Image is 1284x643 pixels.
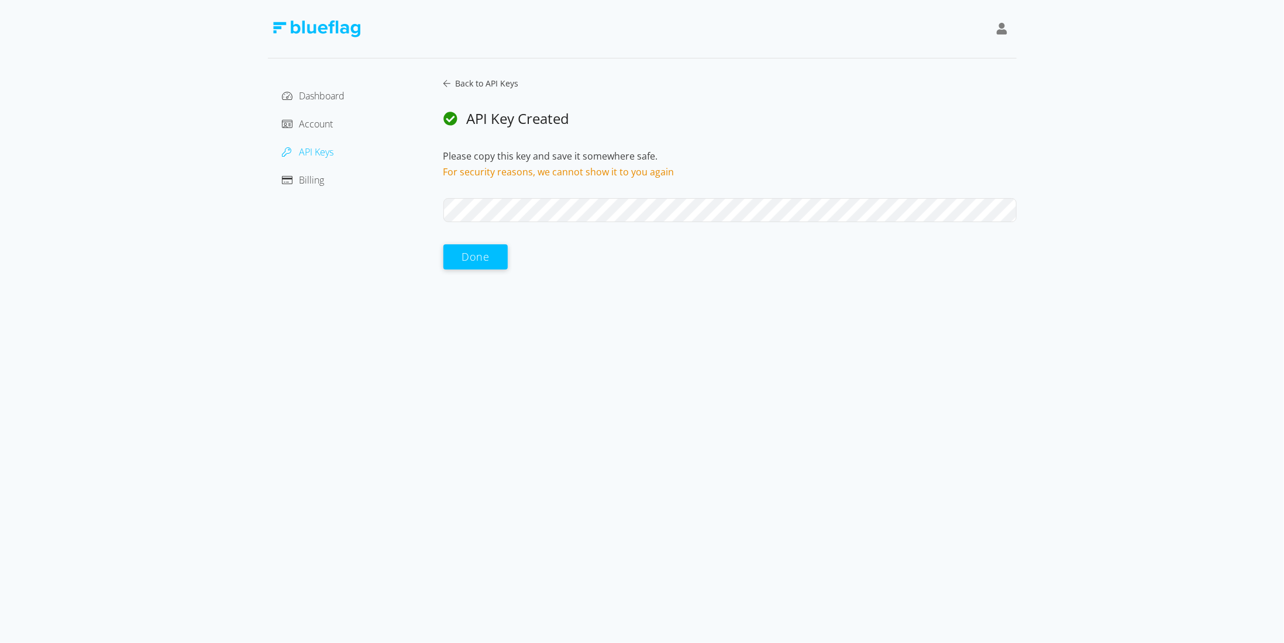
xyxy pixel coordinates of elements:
[300,89,345,102] span: Dashboard
[443,165,674,178] span: For security reasons, we cannot show it to you again
[467,109,570,128] span: API Key Created
[282,146,334,158] a: API Keys
[282,117,333,130] a: Account
[282,89,345,102] a: Dashboard
[273,20,360,37] img: Blue Flag Logo
[450,78,518,89] span: Back to API Keys
[443,244,508,269] button: Done
[300,117,333,130] span: Account
[282,174,325,186] a: Billing
[300,146,334,158] span: API Keys
[443,77,1017,89] a: Back to API Keys
[443,150,658,163] span: Please copy this key and save it somewhere safe.
[300,174,325,186] span: Billing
